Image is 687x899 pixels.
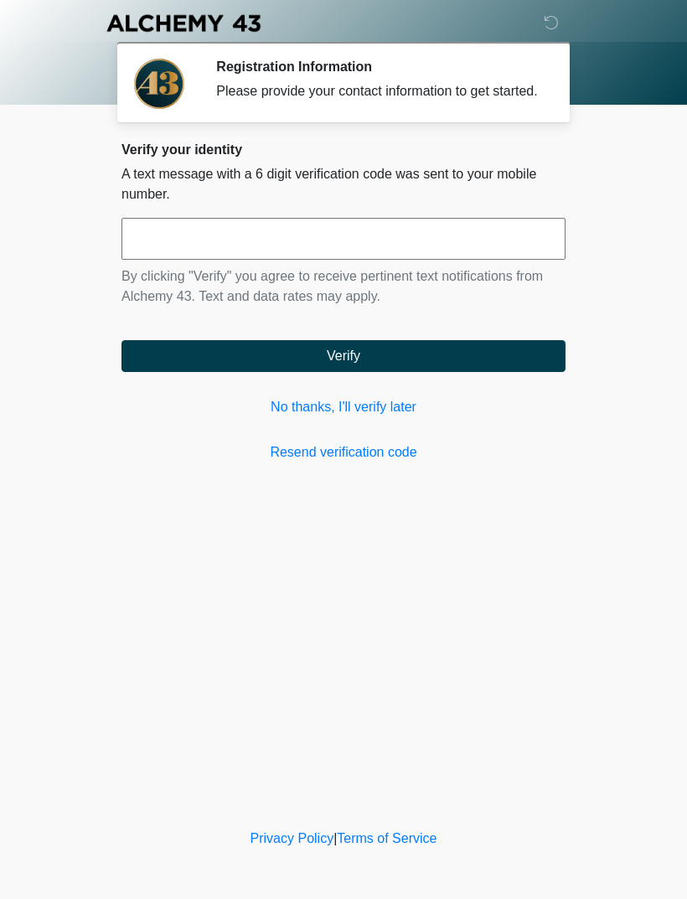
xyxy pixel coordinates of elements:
[121,442,566,462] a: Resend verification code
[333,831,337,845] a: |
[216,59,540,75] h2: Registration Information
[121,266,566,307] p: By clicking "Verify" you agree to receive pertinent text notifications from Alchemy 43. Text and ...
[121,142,566,158] h2: Verify your identity
[121,340,566,372] button: Verify
[121,397,566,417] a: No thanks, I'll verify later
[134,59,184,109] img: Agent Avatar
[337,831,436,845] a: Terms of Service
[251,831,334,845] a: Privacy Policy
[216,81,540,101] div: Please provide your contact information to get started.
[121,164,566,204] p: A text message with a 6 digit verification code was sent to your mobile number.
[105,13,262,34] img: Alchemy 43 Logo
